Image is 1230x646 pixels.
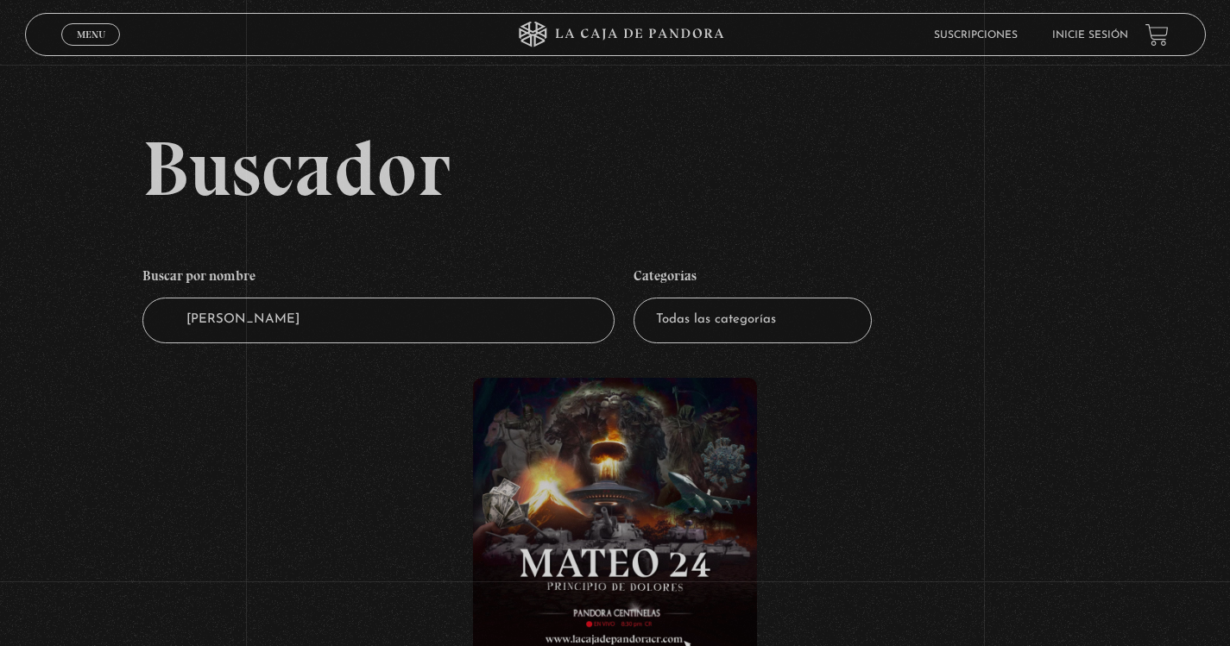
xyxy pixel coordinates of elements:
[77,29,105,40] span: Menu
[71,44,111,56] span: Cerrar
[142,259,615,298] h4: Buscar por nombre
[934,30,1018,41] a: Suscripciones
[1052,30,1128,41] a: Inicie sesión
[142,129,1205,207] h2: Buscador
[634,259,872,298] h4: Categorías
[1145,22,1169,46] a: View your shopping cart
